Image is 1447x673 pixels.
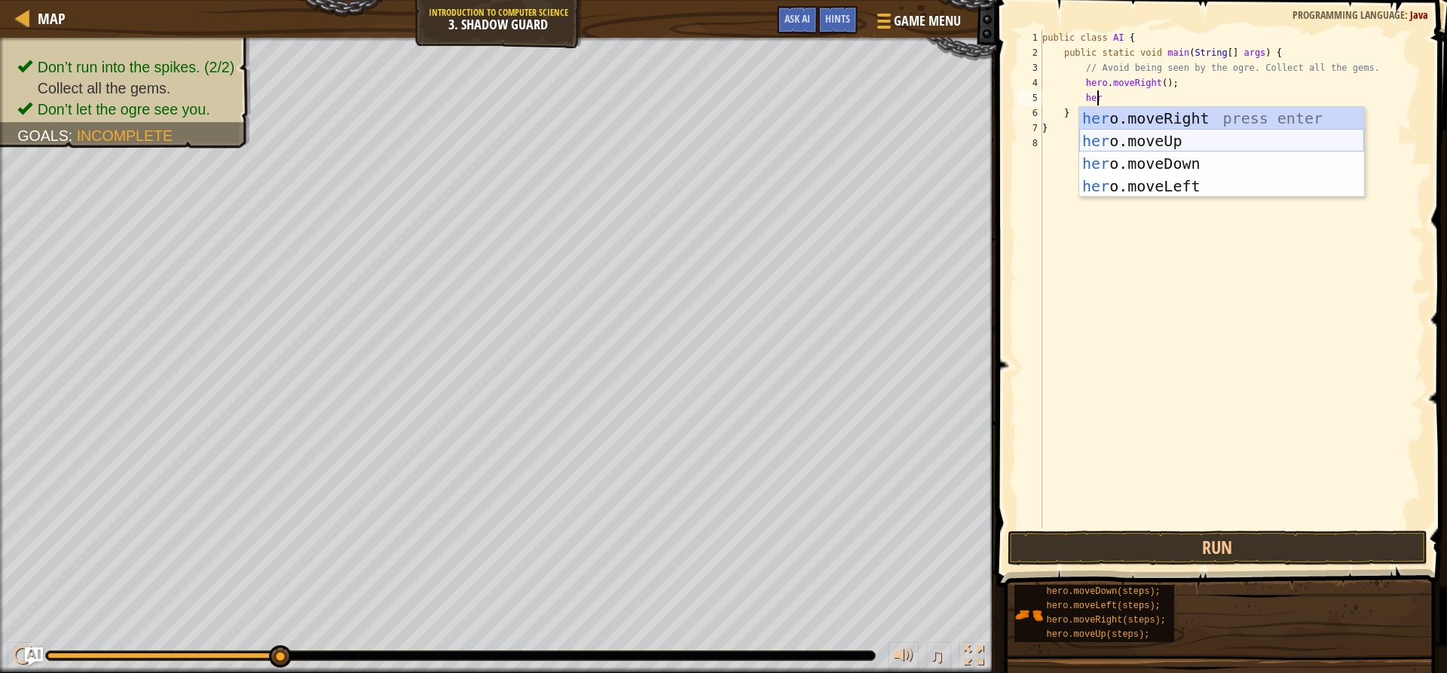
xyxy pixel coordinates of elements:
[1017,90,1042,106] div: 5
[38,59,234,75] span: Don’t run into the spikes. (2/2)
[69,127,77,144] span: :
[1014,601,1043,629] img: portrait.png
[38,80,170,96] span: Collect all the gems.
[959,642,989,673] button: Toggle fullscreen
[889,642,919,673] button: Adjust volume
[17,57,234,78] li: Don’t run into the spikes.
[17,78,234,99] li: Collect all the gems.
[929,644,944,667] span: ♫
[1017,75,1042,90] div: 4
[1017,45,1042,60] div: 2
[777,6,818,34] button: Ask AI
[1008,531,1427,565] button: Run
[1293,8,1405,22] span: Programming language
[1017,121,1042,136] div: 7
[38,101,210,118] span: Don’t let the ogre see you.
[1017,136,1042,151] div: 8
[8,642,38,673] button: Ctrl + P: Play
[1405,8,1410,22] span: :
[894,11,961,31] span: Game Menu
[38,8,66,29] span: Map
[1017,60,1042,75] div: 3
[825,11,850,26] span: Hints
[1047,629,1150,640] span: hero.moveUp(steps);
[1047,615,1166,626] span: hero.moveRight(steps);
[1017,106,1042,121] div: 6
[77,127,173,144] span: Incomplete
[30,8,66,29] a: Map
[17,127,69,144] span: Goals
[785,11,810,26] span: Ask AI
[865,6,970,41] button: Game Menu
[17,99,234,120] li: Don’t let the ogre see you.
[926,642,952,673] button: ♫
[25,647,43,665] button: Ask AI
[1017,30,1042,45] div: 1
[1047,586,1161,597] span: hero.moveDown(steps);
[1410,8,1428,22] span: Java
[1047,601,1161,611] span: hero.moveLeft(steps);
